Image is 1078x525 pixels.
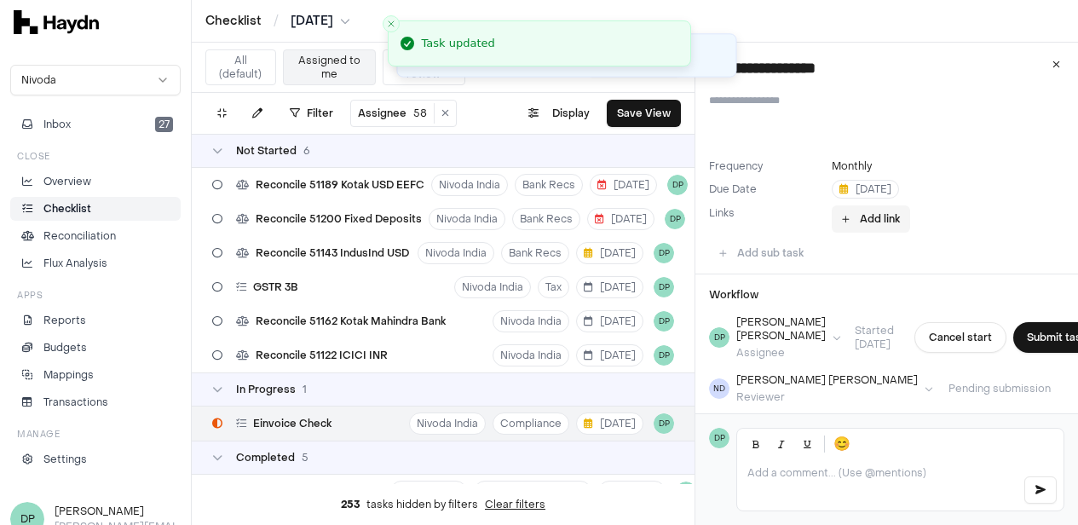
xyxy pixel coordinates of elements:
[256,314,446,328] span: Reconcile 51162 Kotak Mahindra Bank
[14,10,99,34] img: svg+xml,%3c
[736,315,826,343] div: [PERSON_NAME] [PERSON_NAME]
[935,382,1064,395] span: Pending submission
[584,314,636,328] span: [DATE]
[205,13,262,30] a: Checklist
[595,212,647,226] span: [DATE]
[43,313,86,328] p: Reports
[590,174,657,196] button: [DATE]
[17,289,43,302] h3: Apps
[597,178,649,192] span: [DATE]
[17,428,60,441] h3: Manage
[236,383,296,396] span: In Progress
[256,178,424,192] span: Reconcile 51189 Kotak USD EEFC
[291,13,333,30] span: [DATE]
[832,205,910,233] button: Add link
[709,315,841,360] button: DP[PERSON_NAME] [PERSON_NAME]Assignee
[538,276,569,298] button: Tax
[654,277,674,297] button: DP
[155,117,173,132] span: 27
[205,13,350,30] nav: breadcrumb
[280,100,343,127] button: Filter
[291,13,350,30] button: [DATE]
[654,345,674,366] button: DP
[236,144,297,158] span: Not Started
[43,395,108,410] p: Transactions
[358,107,406,120] span: Assignee
[493,310,569,332] button: Nivoda India
[833,434,850,454] span: 😊
[431,174,508,196] button: Nivoda India
[795,432,819,456] button: Underline (Ctrl+U)
[303,144,310,158] span: 6
[43,367,94,383] p: Mappings
[839,182,891,196] span: [DATE]
[576,412,643,435] button: [DATE]
[667,175,688,195] button: DP
[10,309,181,332] a: Reports
[253,280,298,294] span: GSTR 3B
[493,412,569,435] button: Compliance
[830,432,854,456] button: 😊
[422,35,495,52] div: Task updated
[709,288,758,302] h3: Workflow
[587,208,654,230] button: [DATE]
[303,383,307,396] span: 1
[709,182,825,196] label: Due Date
[676,482,696,502] button: DP
[518,100,600,127] button: Display
[55,504,181,519] h3: [PERSON_NAME]
[654,311,674,332] button: DP
[709,378,729,399] span: ND
[10,112,181,136] button: Inbox27
[665,209,685,229] button: DP
[841,324,908,351] span: Started [DATE]
[709,159,825,173] label: Frequency
[485,498,545,511] button: Clear filters
[418,242,494,264] button: Nivoda India
[584,246,636,260] span: [DATE]
[43,228,116,244] p: Reconciliation
[43,452,87,467] p: Settings
[10,197,181,221] a: Checklist
[598,481,666,503] button: [DATE]
[515,174,583,196] button: Bank Recs
[43,201,91,216] p: Checklist
[253,417,331,430] span: Einvoice Check
[43,340,87,355] p: Budgets
[10,224,181,248] a: Reconciliation
[584,280,636,294] span: [DATE]
[474,481,591,503] button: Suspense Accounts
[283,49,376,85] button: Assigned to me
[709,239,814,267] button: Add sub task
[256,246,409,260] span: Reconcile 51143 IndusInd USD
[654,243,674,263] span: DP
[43,256,107,271] p: Flux Analysis
[236,451,295,464] span: Completed
[576,242,643,264] button: [DATE]
[607,100,681,127] button: Save View
[383,49,465,85] button: For my review
[576,276,643,298] button: [DATE]
[341,498,360,511] span: 253
[512,208,580,230] button: Bank Recs
[351,103,435,124] button: Assignee58
[744,432,768,456] button: Bold (Ctrl+B)
[10,447,181,471] a: Settings
[736,390,918,404] div: Reviewer
[654,413,674,434] button: DP
[709,373,933,404] button: ND[PERSON_NAME] [PERSON_NAME]Reviewer
[270,12,282,29] span: /
[10,390,181,414] a: Transactions
[736,346,826,360] div: Assignee
[10,336,181,360] a: Budgets
[390,481,467,503] button: Nivoda India
[709,206,735,220] label: Links
[383,15,400,32] button: Close toast
[501,242,569,264] button: Bank Recs
[709,428,729,448] span: DP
